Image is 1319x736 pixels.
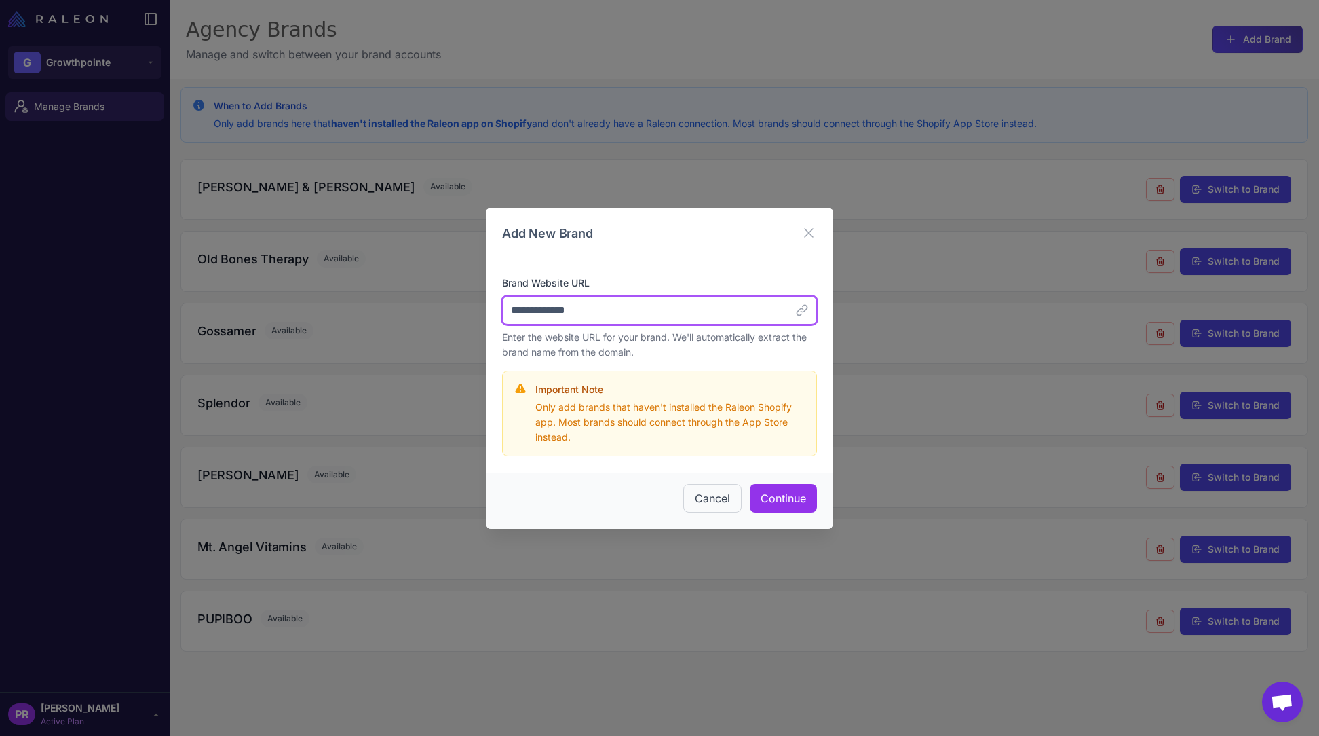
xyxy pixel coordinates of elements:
h4: Important Note [535,382,805,397]
p: Enter the website URL for your brand. We'll automatically extract the brand name from the domain. [502,330,817,360]
div: Open chat [1262,682,1303,722]
p: Only add brands that haven't installed the Raleon Shopify app. Most brands should connect through... [535,400,805,445]
label: Brand Website URL [502,276,817,291]
button: Cancel [683,484,742,513]
h3: Add New Brand [502,224,593,242]
button: Continue [750,484,817,513]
